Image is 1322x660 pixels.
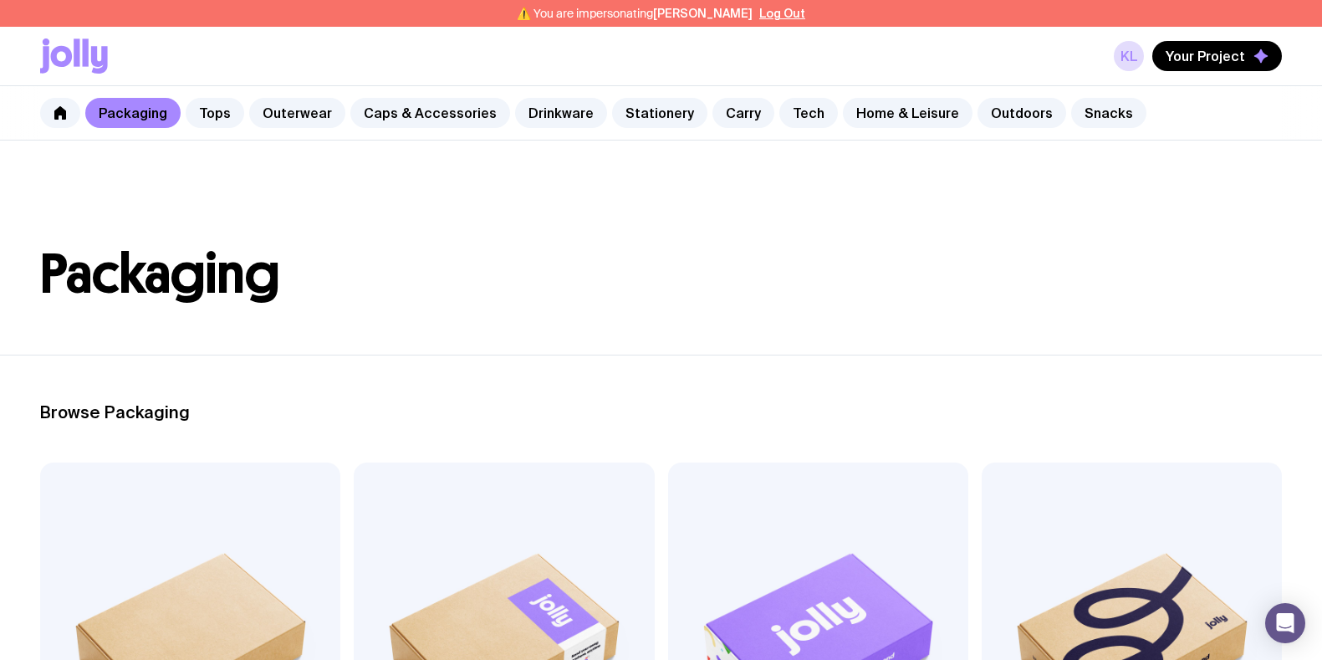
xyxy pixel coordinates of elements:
a: Caps & Accessories [350,98,510,128]
a: Outdoors [977,98,1066,128]
a: Drinkware [515,98,607,128]
span: ⚠️ You are impersonating [517,7,753,20]
span: [PERSON_NAME] [653,7,753,20]
a: Packaging [85,98,181,128]
a: Carry [712,98,774,128]
a: Stationery [612,98,707,128]
a: Tech [779,98,838,128]
div: Open Intercom Messenger [1265,603,1305,643]
h1: Packaging [40,248,1282,301]
a: KL [1114,41,1144,71]
h2: Browse Packaging [40,402,1282,422]
a: Home & Leisure [843,98,972,128]
a: Tops [186,98,244,128]
a: Snacks [1071,98,1146,128]
button: Your Project [1152,41,1282,71]
button: Log Out [759,7,805,20]
span: Your Project [1166,48,1245,64]
a: Outerwear [249,98,345,128]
